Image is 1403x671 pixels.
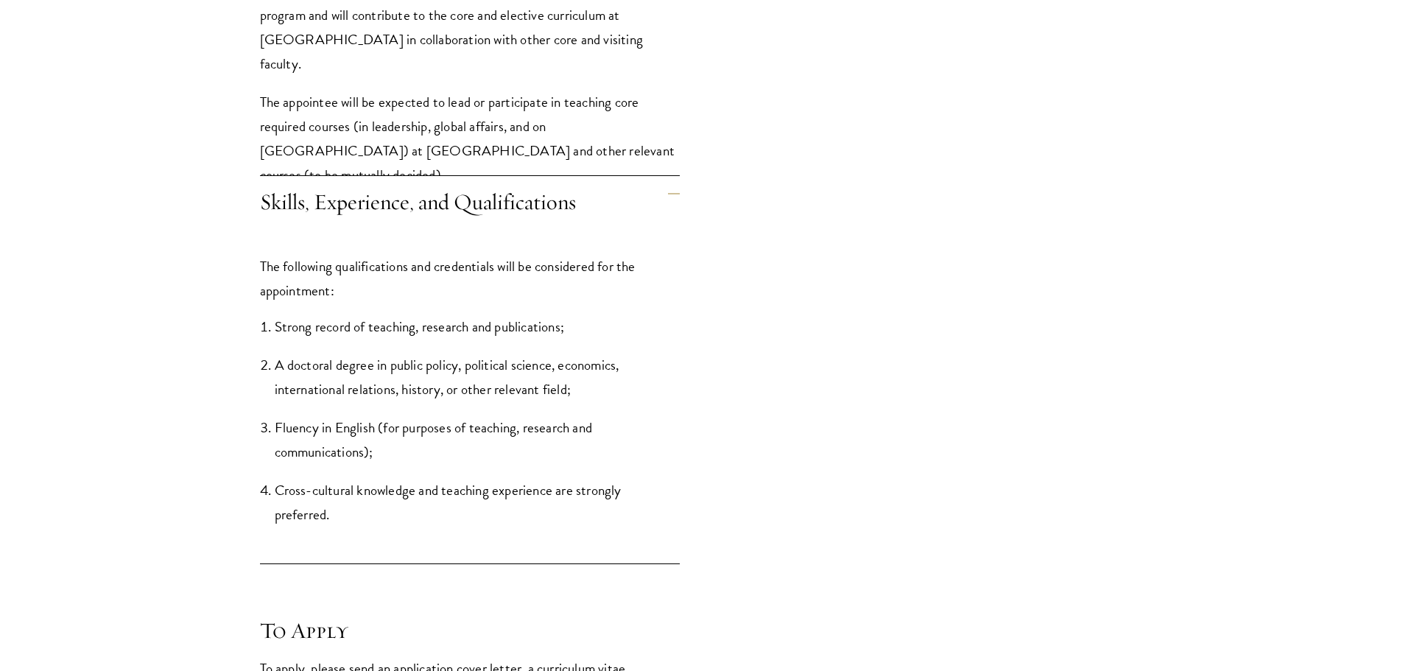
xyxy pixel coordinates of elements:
li: Strong record of teaching, research and publications; [275,315,680,339]
li: Cross-cultural knowledge and teaching experience are strongly preferred. [275,478,680,527]
h4: Skills, Experience, and Qualifications [260,176,680,232]
li: Fluency in English (for purposes of teaching, research and communications); [275,415,680,464]
p: The appointee will be expected to lead or participate in teaching core required courses (in leade... [260,90,680,187]
p: The following qualifications and credentials will be considered for the appointment: [260,254,680,303]
li: A doctoral degree in public policy, political science, economics, international relations, histor... [275,353,680,401]
h4: To Apply [260,616,680,645]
